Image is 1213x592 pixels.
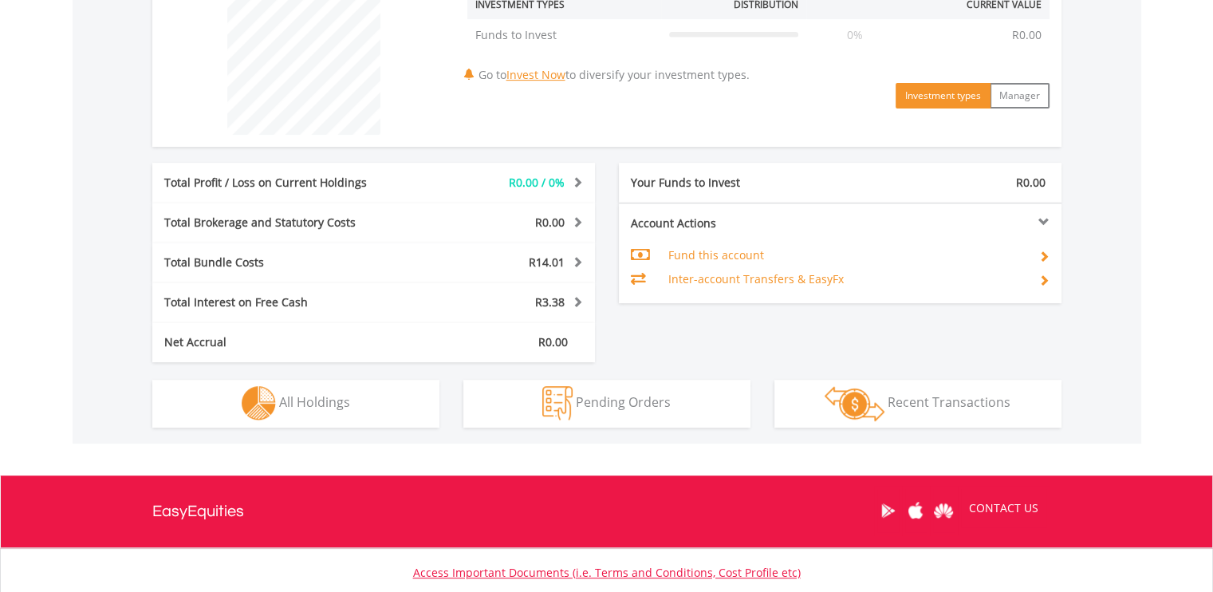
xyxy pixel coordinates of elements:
[806,19,904,51] td: 0%
[152,294,411,310] div: Total Interest on Free Cash
[538,334,568,349] span: R0.00
[874,486,902,535] a: Google Play
[152,380,439,428] button: All Holdings
[535,294,565,310] span: R3.38
[619,215,841,231] div: Account Actions
[467,19,661,51] td: Funds to Invest
[1016,175,1046,190] span: R0.00
[152,255,411,270] div: Total Bundle Costs
[152,334,411,350] div: Net Accrual
[152,215,411,231] div: Total Brokerage and Statutory Costs
[463,380,750,428] button: Pending Orders
[535,215,565,230] span: R0.00
[888,393,1010,411] span: Recent Transactions
[825,386,884,421] img: transactions-zar-wht.png
[668,267,1026,291] td: Inter-account Transfers & EasyFx
[896,83,990,109] button: Investment types
[506,67,565,82] a: Invest Now
[413,565,801,580] a: Access Important Documents (i.e. Terms and Conditions, Cost Profile etc)
[668,243,1026,267] td: Fund this account
[958,486,1050,531] a: CONTACT US
[990,83,1050,109] button: Manager
[576,393,671,411] span: Pending Orders
[902,486,930,535] a: Apple
[930,486,958,535] a: Huawei
[279,393,350,411] span: All Holdings
[619,175,841,191] div: Your Funds to Invest
[774,380,1061,428] button: Recent Transactions
[529,255,565,270] span: R14.01
[509,175,565,190] span: R0.00 / 0%
[1004,19,1050,51] td: R0.00
[542,386,573,420] img: pending_instructions-wht.png
[152,175,411,191] div: Total Profit / Loss on Current Holdings
[152,476,244,547] a: EasyEquities
[242,386,276,420] img: holdings-wht.png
